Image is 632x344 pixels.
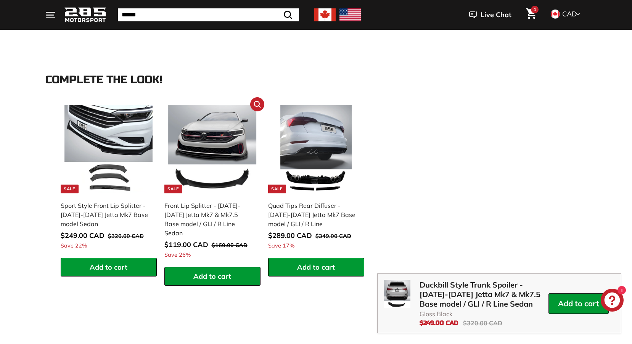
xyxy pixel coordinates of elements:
[61,201,149,228] div: Sport Style Front Lip Splitter - [DATE]-[DATE] Jetta Mk7 Base model Sedan
[558,299,599,308] button-content: Add to cart
[61,258,157,277] button: Add to cart
[534,6,536,12] span: 1
[459,5,521,24] button: Live Chat
[164,267,261,286] button: Add to cart
[315,233,351,240] span: $349.00 CAD
[90,263,127,272] span: Add to cart
[108,233,144,240] span: $320.00 CAD
[61,231,105,240] span: $249.00 CAD
[164,251,191,259] span: Save 26%
[193,272,231,281] span: Add to cart
[45,74,587,86] div: Complete the look!
[548,293,609,314] button: Add to cart
[61,185,78,193] div: Sale
[420,319,458,326] span: $249.00 CAD
[164,201,253,238] div: Front Lip Splitter - [DATE]-[DATE] Jetta Mk7 & Mk7.5 Base model / GLI / R Line Sedan
[61,101,157,258] a: Sale Sport Style Front Lip Splitter - [DATE]-[DATE] Jetta Mk7 Base model Sedan Save 22%
[521,2,541,28] a: Cart
[268,185,286,193] div: Sale
[164,101,261,267] a: Sale Front Lip Splitter - [DATE]-[DATE] Jetta Mk7 & Mk7.5 Base model / GLI / R Line Sedan Save 26%
[64,6,106,24] img: Logo_285_Motorsport_areodynamics_components
[268,101,364,258] a: Sale Quad Tips Rear Diffuser - [DATE]-[DATE] Jetta Mk7 Base model / GLI / R Line Save 17%
[297,263,335,272] span: Add to cart
[268,242,294,250] span: Save 17%
[420,280,548,309] span: Duckbill Style Trunk Spoiler - [DATE]-[DATE] Jetta Mk7 & Mk7.5 Base model / GLI / R Line Sedan
[212,242,248,249] span: $160.00 CAD
[384,280,410,308] img: Duckbill Style Trunk Spoiler - 2019-2025 Jetta Mk7 & Mk7.5 Base model / GLI / R Line Sedan
[164,240,208,249] span: $119.00 CAD
[164,185,182,193] div: Sale
[598,289,626,313] inbox-online-store-chat: Shopify online store chat
[420,310,548,318] span: Gloss Black
[268,231,312,240] span: $289.00 CAD
[268,258,364,277] button: Add to cart
[562,10,577,18] span: CAD
[463,319,502,327] span: $320.00 CAD
[61,242,87,250] span: Save 22%
[268,201,357,228] div: Quad Tips Rear Diffuser - [DATE]-[DATE] Jetta Mk7 Base model / GLI / R Line
[481,10,511,20] span: Live Chat
[118,8,299,21] input: Search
